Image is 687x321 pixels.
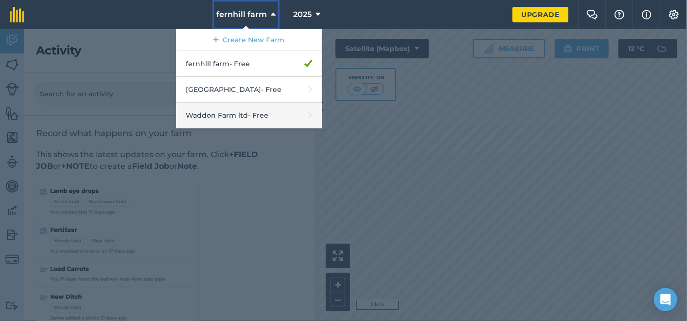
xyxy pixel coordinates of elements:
[512,7,568,22] a: Upgrade
[176,77,322,103] a: [GEOGRAPHIC_DATA]- Free
[176,103,322,128] a: Waddon Farm ltd- Free
[176,29,322,51] a: Create New Farm
[668,10,680,19] img: A cog icon
[216,9,267,20] span: fernhill farm
[614,10,625,19] img: A question mark icon
[654,288,677,311] div: Open Intercom Messenger
[586,10,598,19] img: Two speech bubbles overlapping with the left bubble in the forefront
[10,7,24,22] img: fieldmargin Logo
[642,9,652,20] img: svg+xml;base64,PHN2ZyB4bWxucz0iaHR0cDovL3d3dy53My5vcmcvMjAwMC9zdmciIHdpZHRoPSIxNyIgaGVpZ2h0PSIxNy...
[176,51,322,77] a: fernhill farm- Free
[293,9,312,20] span: 2025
